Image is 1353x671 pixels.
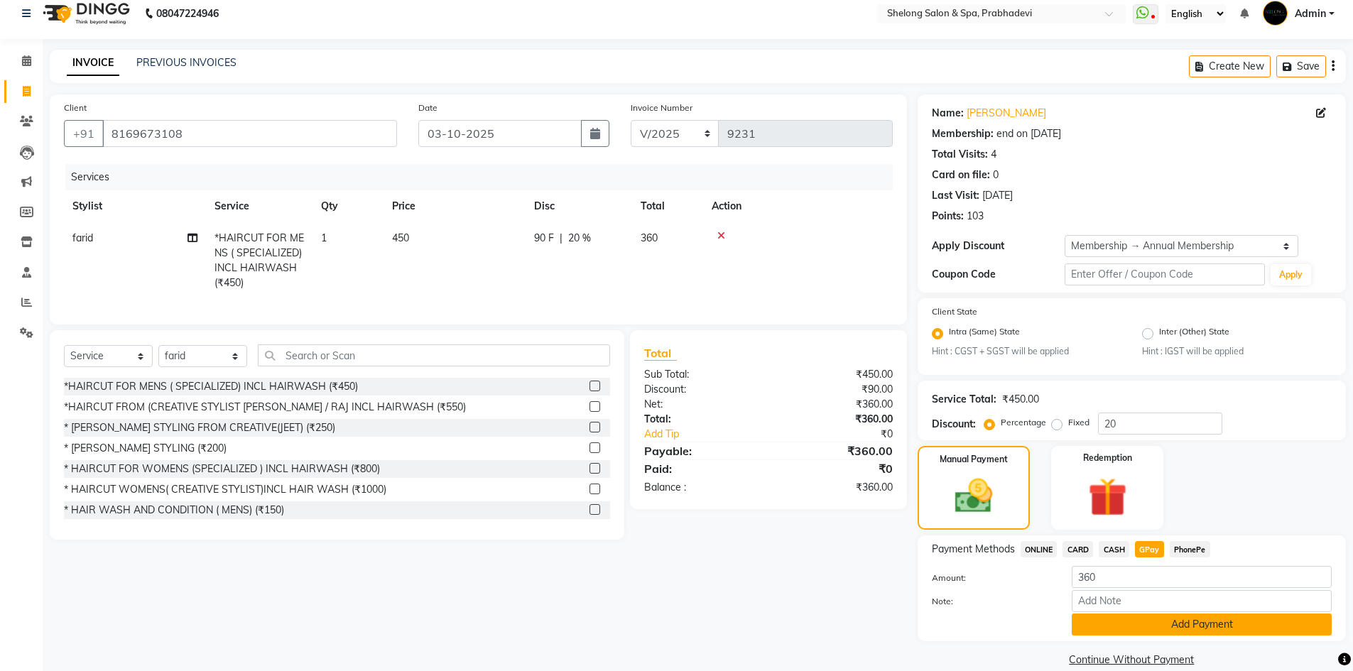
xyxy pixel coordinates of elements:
[634,367,768,382] div: Sub Total:
[64,462,380,476] div: * HAIRCUT FOR WOMENS (SPECIALIZED ) INCL HAIRWASH (₹800)
[932,168,990,182] div: Card on file:
[392,231,409,244] span: 450
[932,147,988,162] div: Total Visits:
[206,190,313,222] th: Service
[768,367,903,382] div: ₹450.00
[634,427,790,442] a: Add Tip
[1083,452,1132,464] label: Redemption
[1142,345,1332,358] small: Hint : IGST will be applied
[1189,55,1271,77] button: Create New
[1001,416,1046,429] label: Percentage
[136,56,237,69] a: PREVIOUS INVOICES
[64,420,335,435] div: * [PERSON_NAME] STYLING FROM CREATIVE(JEET) (₹250)
[1068,416,1090,429] label: Fixed
[1065,263,1265,285] input: Enter Offer / Coupon Code
[64,190,206,222] th: Stylist
[321,231,327,244] span: 1
[64,102,87,114] label: Client
[768,397,903,412] div: ₹360.00
[993,168,999,182] div: 0
[932,239,1065,253] div: Apply Discount
[65,164,903,190] div: Services
[949,325,1020,342] label: Intra (Same) State
[634,412,768,427] div: Total:
[67,50,119,76] a: INVOICE
[932,542,1015,557] span: Payment Methods
[258,344,610,366] input: Search or Scan
[313,190,384,222] th: Qty
[64,441,227,456] div: * [PERSON_NAME] STYLING (₹200)
[1263,1,1288,26] img: Admin
[703,190,893,222] th: Action
[214,231,304,289] span: *HAIRCUT FOR MENS ( SPECIALIZED) INCL HAIRWASH (₹450)
[932,126,994,141] div: Membership:
[1135,541,1164,557] span: GPay
[920,653,1343,667] a: Continue Without Payment
[932,188,979,203] div: Last Visit:
[560,231,563,246] span: |
[768,480,903,495] div: ₹360.00
[1072,613,1332,635] button: Add Payment
[768,382,903,397] div: ₹90.00
[967,209,984,224] div: 103
[932,392,996,407] div: Service Total:
[534,231,554,246] span: 90 F
[967,106,1046,121] a: [PERSON_NAME]
[1076,473,1139,521] img: _gift.svg
[72,231,93,244] span: farid
[932,267,1065,282] div: Coupon Code
[932,417,976,432] div: Discount:
[991,147,996,162] div: 4
[64,482,386,497] div: * HAIRCUT WOMENS( CREATIVE STYLIST)INCL HAIR WASH (₹1000)
[932,106,964,121] div: Name:
[1276,55,1326,77] button: Save
[921,572,1062,584] label: Amount:
[1159,325,1229,342] label: Inter (Other) State
[791,427,903,442] div: ₹0
[1072,590,1332,612] input: Add Note
[1002,392,1039,407] div: ₹450.00
[932,209,964,224] div: Points:
[64,120,104,147] button: +91
[1021,541,1058,557] span: ONLINE
[634,382,768,397] div: Discount:
[768,460,903,477] div: ₹0
[102,120,397,147] input: Search by Name/Mobile/Email/Code
[634,397,768,412] div: Net:
[768,442,903,459] div: ₹360.00
[1271,264,1311,285] button: Apply
[996,126,1061,141] div: end on [DATE]
[940,453,1008,466] label: Manual Payment
[982,188,1013,203] div: [DATE]
[1099,541,1129,557] span: CASH
[943,474,1004,518] img: _cash.svg
[644,346,677,361] span: Total
[568,231,591,246] span: 20 %
[634,480,768,495] div: Balance :
[1170,541,1210,557] span: PhonePe
[768,412,903,427] div: ₹360.00
[418,102,438,114] label: Date
[634,442,768,459] div: Payable:
[641,231,658,244] span: 360
[932,305,977,318] label: Client State
[526,190,632,222] th: Disc
[634,460,768,477] div: Paid:
[384,190,526,222] th: Price
[64,379,358,394] div: *HAIRCUT FOR MENS ( SPECIALIZED) INCL HAIRWASH (₹450)
[1072,566,1332,588] input: Amount
[64,400,466,415] div: *HAIRCUT FROM (CREATIVE STYLIST [PERSON_NAME] / RAJ INCL HAIRWASH (₹550)
[64,503,284,518] div: * HAIR WASH AND CONDITION ( MENS) (₹150)
[1063,541,1093,557] span: CARD
[631,102,692,114] label: Invoice Number
[1295,6,1326,21] span: Admin
[632,190,703,222] th: Total
[921,595,1062,608] label: Note:
[932,345,1121,358] small: Hint : CGST + SGST will be applied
